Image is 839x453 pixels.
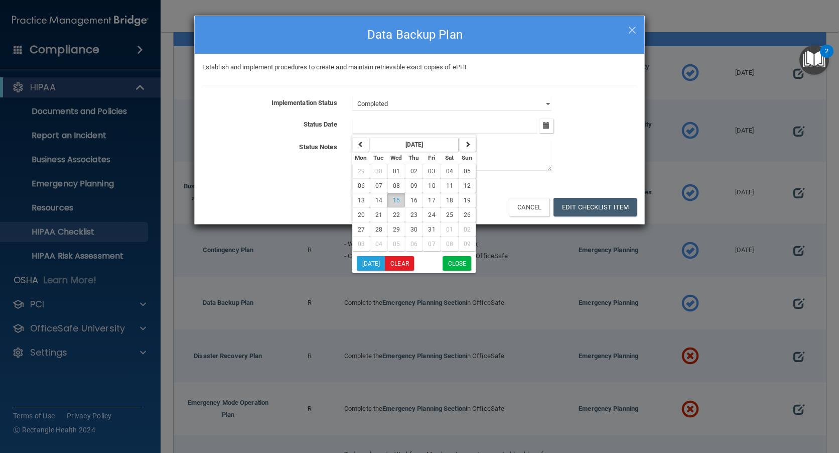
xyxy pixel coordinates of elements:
[358,226,365,233] span: 27
[358,182,365,189] span: 06
[370,193,387,207] button: 14
[195,61,644,73] div: Establish and implement procedures to create and maintain retrievable exact copies of ePHI
[410,211,417,218] span: 23
[410,182,417,189] span: 09
[428,154,435,161] small: Friday
[352,193,370,207] button: 13
[446,226,453,233] span: 01
[375,197,382,204] span: 14
[628,19,637,39] span: ×
[458,178,476,193] button: 12
[405,141,424,148] strong: [DATE]
[304,121,337,128] b: Status Date
[405,237,423,251] button: 06
[358,197,365,204] span: 13
[458,164,476,178] button: 05
[370,222,387,237] button: 28
[441,193,458,207] button: 18
[358,241,365,248] span: 03
[271,99,337,106] b: Implementation Status
[393,168,400,175] span: 01
[405,178,423,193] button: 09
[428,226,435,233] span: 31
[423,207,440,222] button: 24
[441,178,458,193] button: 11
[553,198,637,216] button: Edit Checklist Item
[446,241,453,248] span: 08
[441,237,458,251] button: 08
[375,168,382,175] span: 30
[352,178,370,193] button: 06
[299,143,337,151] b: Status Notes
[375,241,382,248] span: 04
[410,226,417,233] span: 30
[458,237,476,251] button: 09
[428,182,435,189] span: 10
[458,222,476,237] button: 02
[387,222,405,237] button: 29
[375,182,382,189] span: 07
[445,154,454,161] small: Saturday
[428,241,435,248] span: 07
[385,256,414,271] button: Clear
[375,211,382,218] span: 21
[387,193,405,207] button: 15
[462,154,472,161] small: Sunday
[352,222,370,237] button: 27
[423,222,440,237] button: 31
[405,193,423,207] button: 16
[357,256,385,271] button: [DATE]
[387,164,405,178] button: 01
[373,154,383,161] small: Tuesday
[410,197,417,204] span: 16
[352,237,370,251] button: 03
[393,211,400,218] span: 22
[352,207,370,222] button: 20
[464,182,471,189] span: 12
[458,193,476,207] button: 19
[370,178,387,193] button: 07
[446,211,453,218] span: 25
[423,164,440,178] button: 03
[428,211,435,218] span: 24
[352,164,370,178] button: 29
[458,207,476,222] button: 26
[370,207,387,222] button: 21
[423,193,440,207] button: 17
[443,256,472,271] button: Close
[428,197,435,204] span: 17
[441,222,458,237] button: 01
[423,178,440,193] button: 10
[446,168,453,175] span: 04
[464,211,471,218] span: 26
[441,207,458,222] button: 25
[405,164,423,178] button: 02
[428,168,435,175] span: 03
[410,168,417,175] span: 02
[408,154,419,161] small: Thursday
[387,207,405,222] button: 22
[441,164,458,178] button: 04
[393,226,400,233] span: 29
[393,197,400,204] span: 15
[405,222,423,237] button: 30
[423,237,440,251] button: 07
[509,198,549,216] button: Cancel
[464,226,471,233] span: 02
[387,237,405,251] button: 05
[370,237,387,251] button: 04
[375,226,382,233] span: 28
[799,45,829,75] button: Open Resource Center, 2 new notifications
[370,164,387,178] button: 30
[202,24,637,46] h4: Data Backup Plan
[464,168,471,175] span: 05
[410,241,417,248] span: 06
[390,154,402,161] small: Wednesday
[355,154,367,161] small: Monday
[393,182,400,189] span: 08
[464,197,471,204] span: 19
[358,211,365,218] span: 20
[405,207,423,222] button: 23
[387,178,405,193] button: 08
[358,168,365,175] span: 29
